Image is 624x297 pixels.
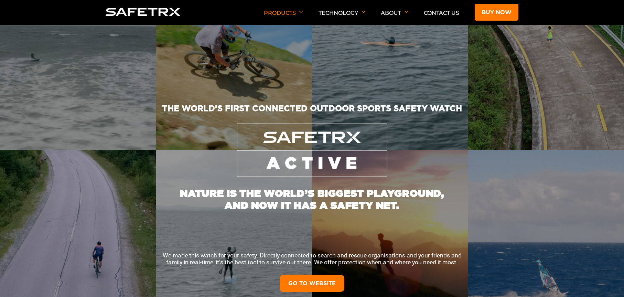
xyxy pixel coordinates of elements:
p: We made this watch for your safety. Directly connected to search and rescue organisations and you... [157,252,467,266]
h1: NATURE IS THE WORLD’S BIGGEST PLAYGROUND, AND NOW IT HAS A SAFETY NET. [174,177,450,211]
a: GO TO WEBSITE [280,275,344,292]
img: Logo SafeTrx [106,8,181,16]
a: Contact Us [424,10,459,16]
img: Arrow down icon [299,11,303,13]
img: Arrow down icon [405,11,408,13]
p: About [381,10,408,25]
a: Buy now [475,4,518,21]
p: Technology [319,10,365,25]
img: SafeTrx Active Logo [237,124,388,177]
img: Arrow down icon [362,11,365,13]
p: Products [264,10,303,25]
h2: THE WORLD’S FIRST CONNECTED OUTDOOR SPORTS SAFETY WATCH [62,103,561,124]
